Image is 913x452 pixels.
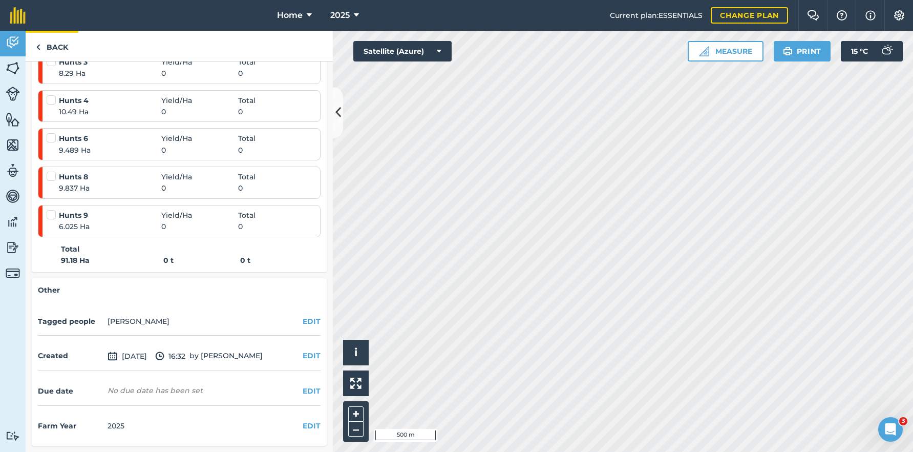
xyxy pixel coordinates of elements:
img: svg+xml;base64,PD94bWwgdmVyc2lvbj0iMS4wIiBlbmNvZGluZz0idXRmLTgiPz4KPCEtLSBHZW5lcmF0b3I6IEFkb2JlIE... [6,189,20,204]
button: EDIT [303,420,321,432]
span: 0 [161,221,238,232]
button: EDIT [303,385,321,397]
span: Yield / Ha [161,210,238,221]
span: 0 [161,145,238,156]
button: EDIT [303,316,321,327]
img: svg+xml;base64,PD94bWwgdmVyc2lvbj0iMS4wIiBlbmNvZGluZz0idXRmLTgiPz4KPCEtLSBHZW5lcmF0b3I6IEFkb2JlIE... [876,41,897,61]
img: svg+xml;base64,PD94bWwgdmVyc2lvbj0iMS4wIiBlbmNvZGluZz0idXRmLTgiPz4KPCEtLSBHZW5lcmF0b3I6IEFkb2JlIE... [6,35,20,50]
button: – [348,422,364,437]
a: Change plan [711,7,788,24]
strong: 0 t [240,256,250,265]
span: Yield / Ha [161,56,238,68]
strong: Hunts 4 [59,95,161,106]
img: svg+xml;base64,PD94bWwgdmVyc2lvbj0iMS4wIiBlbmNvZGluZz0idXRmLTgiPz4KPCEtLSBHZW5lcmF0b3I6IEFkb2JlIE... [108,350,118,362]
button: EDIT [303,350,321,361]
div: No due date has been set [108,385,203,396]
strong: Hunts 8 [59,171,161,182]
img: svg+xml;base64,PHN2ZyB4bWxucz0iaHR0cDovL3d3dy53My5vcmcvMjAwMC9zdmciIHdpZHRoPSI1NiIgaGVpZ2h0PSI2MC... [6,137,20,153]
div: 2025 [108,420,124,432]
div: by [PERSON_NAME] [38,342,321,371]
img: svg+xml;base64,PD94bWwgdmVyc2lvbj0iMS4wIiBlbmNvZGluZz0idXRmLTgiPz4KPCEtLSBHZW5lcmF0b3I6IEFkb2JlIE... [6,266,20,280]
span: Total [238,171,256,182]
h4: Farm Year [38,420,103,432]
span: Total [238,133,256,144]
h4: Other [38,284,321,296]
span: i [354,346,357,359]
a: Back [26,31,78,61]
img: svg+xml;base64,PHN2ZyB4bWxucz0iaHR0cDovL3d3dy53My5vcmcvMjAwMC9zdmciIHdpZHRoPSI5IiBoZWlnaHQ9IjI0Ii... [36,41,40,53]
button: Satellite (Azure) [353,41,452,61]
img: svg+xml;base64,PHN2ZyB4bWxucz0iaHR0cDovL3d3dy53My5vcmcvMjAwMC9zdmciIHdpZHRoPSI1NiIgaGVpZ2h0PSI2MC... [6,112,20,127]
span: 2025 [330,9,350,22]
span: [DATE] [108,350,147,362]
button: + [348,406,364,422]
span: 3 [899,417,907,425]
h4: Tagged people [38,316,103,327]
img: svg+xml;base64,PHN2ZyB4bWxucz0iaHR0cDovL3d3dy53My5vcmcvMjAwMC9zdmciIHdpZHRoPSI1NiIgaGVpZ2h0PSI2MC... [6,60,20,76]
span: 9.489 Ha [59,145,161,156]
img: Four arrows, one pointing top left, one top right, one bottom right and the last bottom left [350,378,362,389]
span: 0 [161,106,238,117]
span: 6.025 Ha [59,221,161,232]
strong: 91.18 Ha [61,255,163,266]
span: Home [277,9,303,22]
span: Yield / Ha [161,133,238,144]
span: 0 [238,221,243,232]
strong: Hunts 3 [59,56,161,68]
span: 0 [161,68,238,79]
img: svg+xml;base64,PD94bWwgdmVyc2lvbj0iMS4wIiBlbmNvZGluZz0idXRmLTgiPz4KPCEtLSBHZW5lcmF0b3I6IEFkb2JlIE... [155,350,164,362]
img: fieldmargin Logo [10,7,26,24]
img: svg+xml;base64,PHN2ZyB4bWxucz0iaHR0cDovL3d3dy53My5vcmcvMjAwMC9zdmciIHdpZHRoPSIxOSIgaGVpZ2h0PSIyNC... [783,45,793,57]
span: 0 [238,182,243,194]
img: svg+xml;base64,PD94bWwgdmVyc2lvbj0iMS4wIiBlbmNvZGluZz0idXRmLTgiPz4KPCEtLSBHZW5lcmF0b3I6IEFkb2JlIE... [6,240,20,255]
span: Yield / Ha [161,95,238,106]
img: svg+xml;base64,PD94bWwgdmVyc2lvbj0iMS4wIiBlbmNvZGluZz0idXRmLTgiPz4KPCEtLSBHZW5lcmF0b3I6IEFkb2JlIE... [6,431,20,441]
img: svg+xml;base64,PHN2ZyB4bWxucz0iaHR0cDovL3d3dy53My5vcmcvMjAwMC9zdmciIHdpZHRoPSIxNyIgaGVpZ2h0PSIxNy... [865,9,876,22]
img: A cog icon [893,10,905,20]
img: A question mark icon [836,10,848,20]
span: 0 [238,106,243,117]
span: 0 [238,145,243,156]
strong: 0 t [163,255,240,266]
span: 10.49 Ha [59,106,161,117]
strong: Total [61,243,79,255]
span: 16:32 [155,350,185,362]
span: Total [238,210,256,221]
img: svg+xml;base64,PD94bWwgdmVyc2lvbj0iMS4wIiBlbmNvZGluZz0idXRmLTgiPz4KPCEtLSBHZW5lcmF0b3I6IEFkb2JlIE... [6,87,20,101]
img: Ruler icon [699,46,709,56]
h4: Created [38,350,103,361]
span: 9.837 Ha [59,182,161,194]
button: i [343,340,369,365]
strong: Hunts 6 [59,133,161,144]
span: 15 ° C [851,41,868,61]
button: Measure [688,41,763,61]
span: Current plan : ESSENTIALS [610,10,703,21]
img: svg+xml;base64,PD94bWwgdmVyc2lvbj0iMS4wIiBlbmNvZGluZz0idXRmLTgiPz4KPCEtLSBHZW5lcmF0b3I6IEFkb2JlIE... [6,163,20,178]
span: 0 [161,182,238,194]
span: Yield / Ha [161,171,238,182]
img: svg+xml;base64,PD94bWwgdmVyc2lvbj0iMS4wIiBlbmNvZGluZz0idXRmLTgiPz4KPCEtLSBHZW5lcmF0b3I6IEFkb2JlIE... [6,214,20,230]
h4: Due date [38,385,103,397]
iframe: Intercom live chat [878,417,903,442]
strong: Hunts 9 [59,210,161,221]
img: Two speech bubbles overlapping with the left bubble in the forefront [807,10,819,20]
span: Total [238,95,256,106]
span: Total [238,56,256,68]
button: 15 °C [841,41,903,61]
span: 0 [238,68,243,79]
li: [PERSON_NAME] [108,316,169,327]
button: Print [774,41,831,61]
span: 8.29 Ha [59,68,161,79]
